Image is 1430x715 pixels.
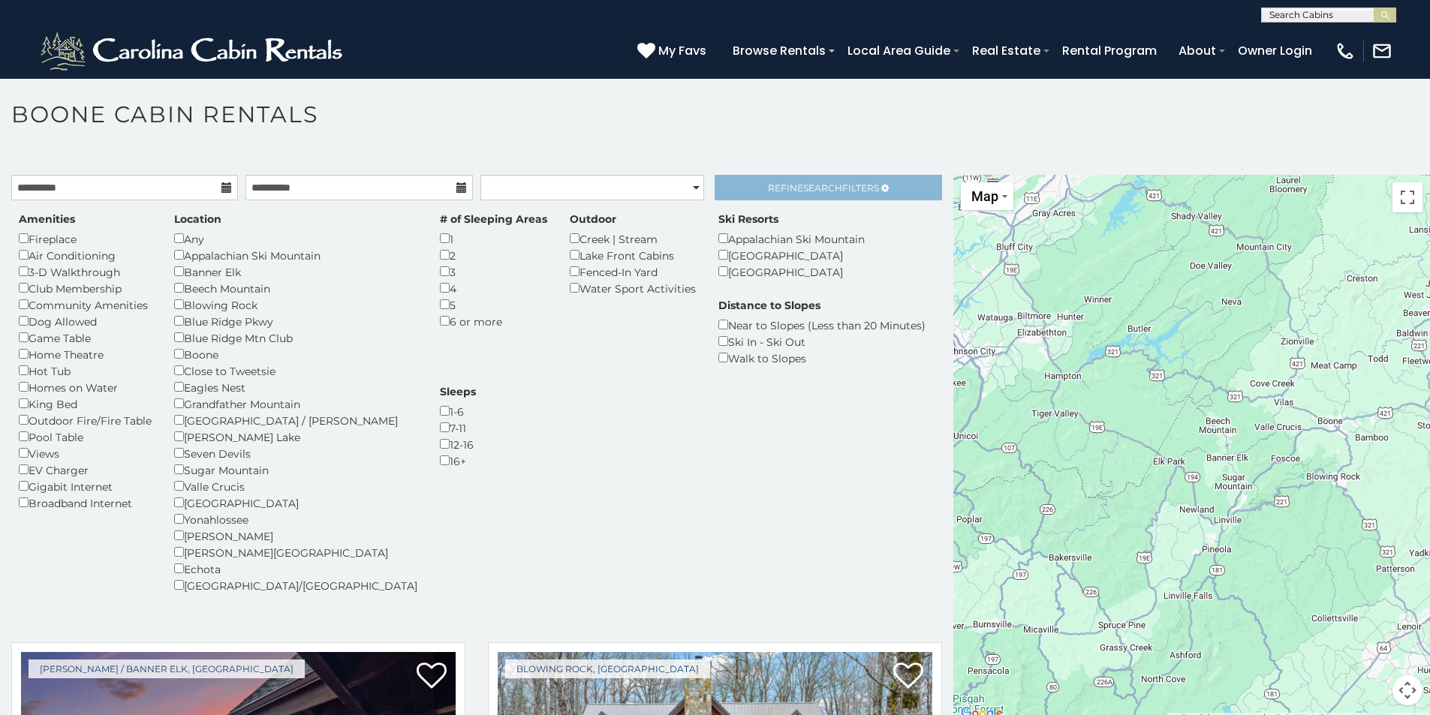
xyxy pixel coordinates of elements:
div: Ski In - Ski Out [718,333,926,350]
label: Location [174,212,221,227]
div: Banner Elk [174,263,417,280]
a: Blowing Rock, [GEOGRAPHIC_DATA] [505,659,710,678]
div: Outdoor Fire/Fire Table [19,412,152,428]
a: Owner Login [1230,38,1320,64]
div: 1 [440,230,547,247]
a: Add to favorites [893,661,923,692]
label: # of Sleeping Areas [440,212,547,227]
div: Close to Tweetsie [174,362,417,379]
div: 7-11 [440,419,476,436]
div: [PERSON_NAME] Lake [174,428,417,445]
div: Blue Ridge Mtn Club [174,329,417,346]
div: 12-16 [440,436,476,452]
div: Boone [174,346,417,362]
a: My Favs [637,41,710,61]
a: Browse Rentals [725,38,833,64]
div: Appalachian Ski Mountain [174,247,417,263]
div: 2 [440,247,547,263]
label: Sleeps [440,384,476,399]
button: Map camera controls [1392,675,1422,705]
span: My Favs [658,41,706,60]
label: Distance to Slopes [718,298,820,313]
div: Appalachian Ski Mountain [718,230,865,247]
span: Map [971,188,998,204]
img: White-1-2.png [38,29,349,74]
div: 6 or more [440,313,547,329]
div: Echota [174,560,417,577]
div: Game Table [19,329,152,346]
div: [GEOGRAPHIC_DATA]/[GEOGRAPHIC_DATA] [174,577,417,593]
div: 4 [440,280,547,296]
a: Local Area Guide [840,38,958,64]
div: Fireplace [19,230,152,247]
div: Fenced-In Yard [570,263,696,280]
div: 5 [440,296,547,313]
a: Add to favorites [417,661,447,692]
a: Rental Program [1055,38,1164,64]
a: About [1171,38,1224,64]
div: Sugar Mountain [174,461,417,478]
a: Real Estate [965,38,1048,64]
div: Views [19,445,152,461]
div: Club Membership [19,280,152,296]
div: 16+ [440,452,476,469]
div: Any [174,230,417,247]
div: Eagles Nest [174,379,417,395]
span: Refine Filters [768,182,879,194]
img: mail-regular-white.png [1371,41,1392,62]
label: Ski Resorts [718,212,778,227]
div: Valle Crucis [174,478,417,494]
div: [GEOGRAPHIC_DATA] [174,494,417,511]
div: Home Theatre [19,346,152,362]
div: Blue Ridge Pkwy [174,313,417,329]
div: [GEOGRAPHIC_DATA] / [PERSON_NAME] [174,412,417,428]
div: [PERSON_NAME][GEOGRAPHIC_DATA] [174,544,417,560]
button: Toggle fullscreen view [1392,182,1422,212]
div: Water Sport Activities [570,280,696,296]
a: [PERSON_NAME] / Banner Elk, [GEOGRAPHIC_DATA] [29,659,305,678]
div: Pool Table [19,428,152,445]
label: Outdoor [570,212,616,227]
div: Air Conditioning [19,247,152,263]
div: EV Charger [19,461,152,478]
div: Homes on Water [19,379,152,395]
div: Blowing Rock [174,296,417,313]
div: Seven Devils [174,445,417,461]
div: Community Amenities [19,296,152,313]
div: Creek | Stream [570,230,696,247]
div: [GEOGRAPHIC_DATA] [718,263,865,280]
div: Hot Tub [19,362,152,379]
span: Search [803,182,842,194]
div: Dog Allowed [19,313,152,329]
div: 1-6 [440,403,476,419]
img: phone-regular-white.png [1335,41,1356,62]
button: Change map style [961,182,1013,210]
div: [PERSON_NAME] [174,527,417,544]
div: 3-D Walkthrough [19,263,152,280]
div: Near to Slopes (Less than 20 Minutes) [718,317,926,333]
a: RefineSearchFilters [715,175,941,200]
div: Yonahlossee [174,511,417,527]
label: Amenities [19,212,75,227]
div: Lake Front Cabins [570,247,696,263]
div: Walk to Slopes [718,350,926,366]
div: Beech Mountain [174,280,417,296]
div: 3 [440,263,547,280]
div: Grandfather Mountain [174,395,417,412]
div: [GEOGRAPHIC_DATA] [718,247,865,263]
div: Broadband Internet [19,494,152,511]
div: Gigabit Internet [19,478,152,494]
div: King Bed [19,395,152,412]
